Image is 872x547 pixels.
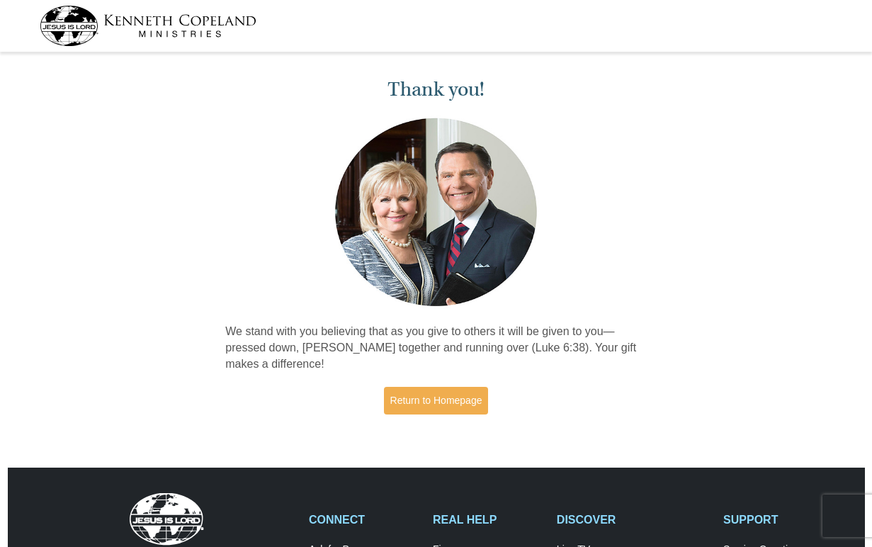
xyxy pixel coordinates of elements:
[384,387,489,415] a: Return to Homepage
[433,513,542,526] h2: REAL HELP
[309,513,418,526] h2: CONNECT
[225,324,647,373] p: We stand with you believing that as you give to others it will be given to you—pressed down, [PER...
[40,6,256,46] img: kcm-header-logo.svg
[557,513,708,526] h2: DISCOVER
[723,513,832,526] h2: SUPPORT
[332,115,540,310] img: Kenneth and Gloria
[225,78,647,101] h1: Thank you!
